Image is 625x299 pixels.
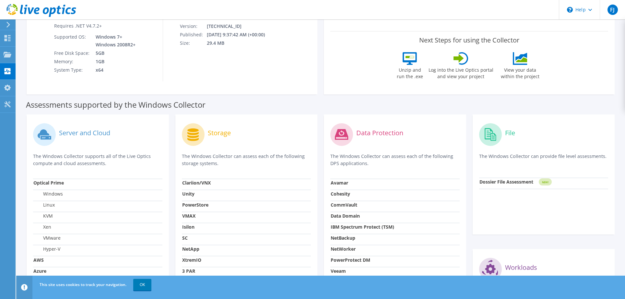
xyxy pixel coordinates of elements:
[419,36,519,44] label: Next Steps for using the Collector
[182,191,195,197] strong: Unity
[33,246,60,252] label: Hyper-V
[206,30,274,39] td: [DATE] 9:37:42 AM (+00:00)
[54,23,102,29] label: Requires .NET V4.7.2+
[33,257,44,263] strong: AWS
[395,65,425,80] label: Unzip and run the .exe
[497,65,544,80] label: View your data within the project
[54,49,91,57] td: Free Disk Space:
[91,33,137,49] td: Windows 7+ Windows 2008R2+
[567,7,573,13] svg: \n
[182,224,195,230] strong: Isilon
[91,49,137,57] td: 5GB
[180,22,206,30] td: Version:
[133,279,151,291] a: OK
[428,65,494,80] label: Log into the Live Optics portal and view your project
[59,130,110,136] label: Server and Cloud
[33,268,46,274] strong: Azure
[182,246,199,252] strong: NetApp
[479,153,608,166] p: The Windows Collector can provide file level assessments.
[33,180,64,186] strong: Optical Prime
[33,153,162,167] p: The Windows Collector supports all of the Live Optics compute and cloud assessments.
[182,153,311,167] p: The Windows Collector can assess each of the following storage systems.
[33,235,61,241] label: VMware
[331,246,356,252] strong: NetWorker
[479,179,533,185] strong: Dossier File Assessment
[331,202,357,208] strong: CommVault
[208,130,231,136] label: Storage
[182,202,208,208] strong: PowerStore
[607,5,618,15] span: FJ
[182,213,195,219] strong: VMAX
[331,180,348,186] strong: Avamar
[331,257,370,263] strong: PowerProtect DM
[331,213,360,219] strong: Data Domain
[33,191,63,197] label: Windows
[331,191,350,197] strong: Cohesity
[33,202,55,208] label: Linux
[356,130,403,136] label: Data Protection
[331,224,394,230] strong: IBM Spectrum Protect (TSM)
[91,57,137,66] td: 1GB
[182,257,201,263] strong: XtremIO
[182,235,188,241] strong: SC
[542,180,548,184] tspan: NEW!
[91,66,137,74] td: x64
[206,39,274,47] td: 29.4 MB
[182,180,211,186] strong: Clariion/VNX
[330,153,460,167] p: The Windows Collector can assess each of the following DPS applications.
[33,224,51,230] label: Xen
[33,213,53,219] label: KVM
[54,33,91,49] td: Supported OS:
[54,66,91,74] td: System Type:
[182,268,195,274] strong: 3 PAR
[206,22,274,30] td: [TECHNICAL_ID]
[180,30,206,39] td: Published:
[331,235,355,241] strong: NetBackup
[54,57,91,66] td: Memory:
[26,102,206,108] label: Assessments supported by the Windows Collector
[505,264,537,271] label: Workloads
[505,130,515,136] label: File
[40,282,126,287] span: This site uses cookies to track your navigation.
[180,39,206,47] td: Size:
[331,268,346,274] strong: Veeam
